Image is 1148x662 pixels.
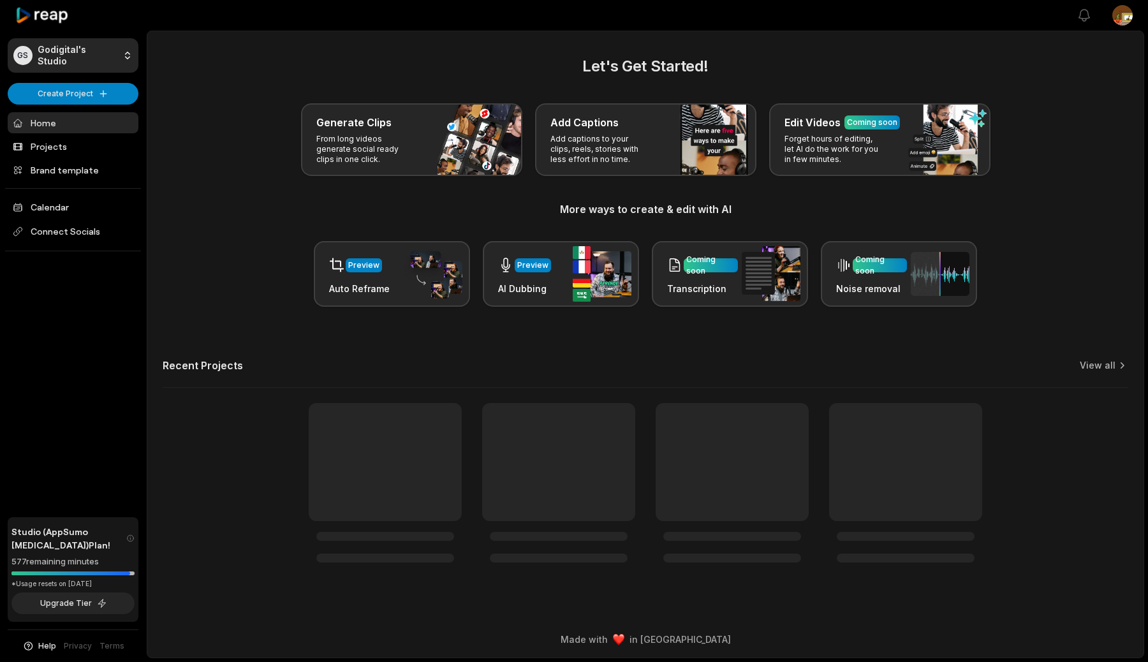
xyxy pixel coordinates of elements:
button: Create Project [8,83,138,105]
h3: Edit Videos [784,115,841,130]
span: Connect Socials [8,220,138,243]
h2: Recent Projects [163,359,243,372]
img: heart emoji [613,634,624,645]
div: Coming soon [855,254,904,277]
div: *Usage resets on [DATE] [11,579,135,589]
h3: Transcription [667,282,738,295]
img: transcription.png [742,246,800,301]
a: Privacy [64,640,92,652]
div: 577 remaining minutes [11,555,135,568]
h2: Let's Get Started! [163,55,1128,78]
h3: Add Captions [550,115,619,130]
div: Made with in [GEOGRAPHIC_DATA] [159,633,1132,646]
h3: AI Dubbing [498,282,551,295]
img: noise_removal.png [911,252,969,296]
img: ai_dubbing.png [573,246,631,302]
button: Help [22,640,56,652]
p: From long videos generate social ready clips in one click. [316,134,415,165]
a: View all [1080,359,1115,372]
h3: Noise removal [836,282,907,295]
div: GS [13,46,33,65]
a: Brand template [8,159,138,180]
span: Help [38,640,56,652]
a: Home [8,112,138,133]
h3: Generate Clips [316,115,392,130]
div: Coming soon [686,254,735,277]
div: Preview [517,260,548,271]
button: Upgrade Tier [11,592,135,614]
p: Add captions to your clips, reels, stories with less effort in no time. [550,134,649,165]
div: Coming soon [847,117,897,128]
p: Godigital's Studio [38,44,117,67]
h3: Auto Reframe [329,282,390,295]
img: auto_reframe.png [404,249,462,299]
a: Projects [8,136,138,157]
span: Studio (AppSumo [MEDICAL_DATA]) Plan! [11,525,126,552]
p: Forget hours of editing, let AI do the work for you in few minutes. [784,134,883,165]
div: Preview [348,260,379,271]
h3: More ways to create & edit with AI [163,202,1128,217]
a: Calendar [8,196,138,217]
a: Terms [99,640,124,652]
